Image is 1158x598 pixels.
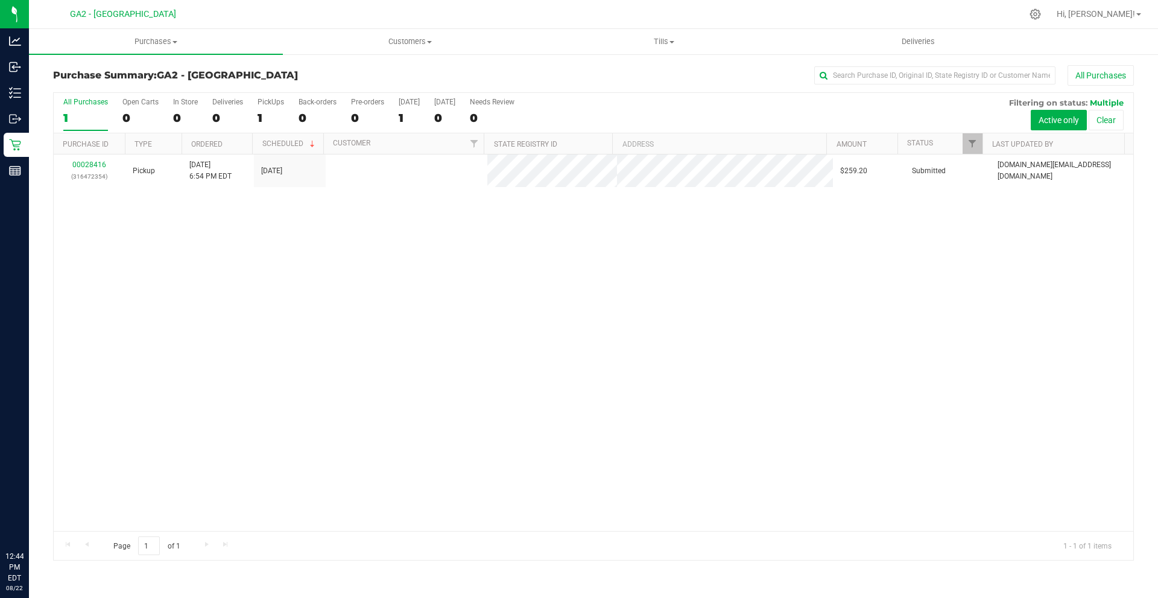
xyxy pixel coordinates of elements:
[262,139,317,148] a: Scheduled
[494,140,557,148] a: State Registry ID
[29,29,283,54] a: Purchases
[283,36,536,47] span: Customers
[5,584,24,593] p: 08/22
[258,111,284,125] div: 1
[212,98,243,106] div: Deliveries
[173,98,198,106] div: In Store
[63,111,108,125] div: 1
[258,98,284,106] div: PickUps
[283,29,537,54] a: Customers
[173,111,198,125] div: 0
[299,98,337,106] div: Back-orders
[212,111,243,125] div: 0
[837,140,867,148] a: Amount
[470,98,514,106] div: Needs Review
[1054,536,1121,555] span: 1 - 1 of 1 items
[470,111,514,125] div: 0
[351,98,384,106] div: Pre-orders
[103,536,190,555] span: Page of 1
[9,35,21,47] inline-svg: Analytics
[992,140,1053,148] a: Last Updated By
[333,139,370,147] a: Customer
[157,69,298,81] span: GA2 - [GEOGRAPHIC_DATA]
[189,159,232,182] span: [DATE] 6:54 PM EDT
[9,87,21,99] inline-svg: Inventory
[63,140,109,148] a: Purchase ID
[122,111,159,125] div: 0
[9,61,21,73] inline-svg: Inbound
[29,36,283,47] span: Purchases
[840,165,867,177] span: $259.20
[791,29,1045,54] a: Deliveries
[299,111,337,125] div: 0
[399,98,420,106] div: [DATE]
[1090,98,1124,107] span: Multiple
[63,98,108,106] div: All Purchases
[72,161,106,169] a: 00028416
[1057,9,1135,19] span: Hi, [PERSON_NAME]!
[9,165,21,177] inline-svg: Reports
[5,551,24,584] p: 12:44 PM EDT
[70,9,176,19] span: GA2 - [GEOGRAPHIC_DATA]
[434,111,455,125] div: 0
[261,165,282,177] span: [DATE]
[138,536,160,555] input: 1
[1028,8,1043,20] div: Manage settings
[12,501,48,538] iframe: Resource center
[1009,98,1087,107] span: Filtering on status:
[1068,65,1134,86] button: All Purchases
[907,139,933,147] a: Status
[912,165,946,177] span: Submitted
[1089,110,1124,130] button: Clear
[53,70,413,81] h3: Purchase Summary:
[134,140,152,148] a: Type
[122,98,159,106] div: Open Carts
[814,66,1055,84] input: Search Purchase ID, Original ID, State Registry ID or Customer Name...
[191,140,223,148] a: Ordered
[399,111,420,125] div: 1
[537,29,791,54] a: Tills
[9,139,21,151] inline-svg: Retail
[1031,110,1087,130] button: Active only
[61,171,118,182] p: (316472354)
[885,36,951,47] span: Deliveries
[351,111,384,125] div: 0
[464,133,484,154] a: Filter
[998,159,1126,182] span: [DOMAIN_NAME][EMAIL_ADDRESS][DOMAIN_NAME]
[434,98,455,106] div: [DATE]
[133,165,155,177] span: Pickup
[537,36,790,47] span: Tills
[963,133,982,154] a: Filter
[9,113,21,125] inline-svg: Outbound
[612,133,826,154] th: Address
